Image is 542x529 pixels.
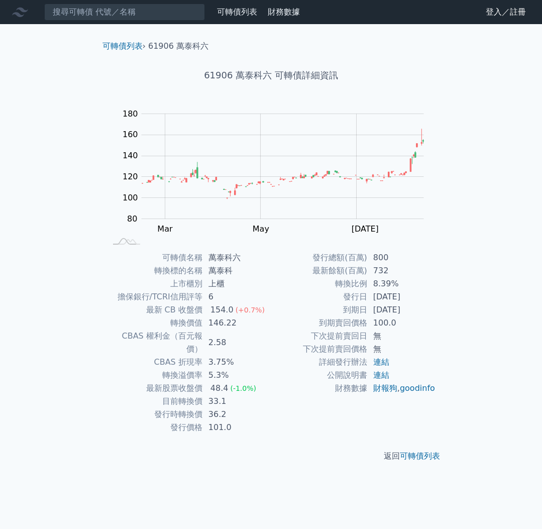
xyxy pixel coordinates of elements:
td: 6 [202,290,271,303]
a: 登入／註冊 [478,4,534,20]
tspan: 120 [123,172,138,181]
td: 轉換價值 [106,316,202,330]
tspan: 160 [123,130,138,139]
g: Chart [118,109,439,255]
td: 36.2 [202,408,271,421]
td: CBAS 權利金（百元報價） [106,330,202,356]
tspan: May [253,224,269,234]
td: , [367,382,436,395]
td: 發行日 [271,290,367,303]
td: 最新股票收盤價 [106,382,202,395]
input: 搜尋可轉債 代號／名稱 [44,4,205,21]
li: 61906 萬泰科六 [148,40,208,52]
a: 財務數據 [268,7,300,17]
td: 轉換比例 [271,277,367,290]
td: 擔保銀行/TCRI信用評等 [106,290,202,303]
td: 萬泰科六 [202,251,271,264]
td: 財務數據 [271,382,367,395]
td: 100.0 [367,316,436,330]
td: 轉換標的名稱 [106,264,202,277]
td: 無 [367,330,436,343]
a: 可轉債列表 [400,451,440,461]
td: 發行價格 [106,421,202,434]
tspan: Mar [158,224,173,234]
td: 萬泰科 [202,264,271,277]
td: 發行時轉換價 [106,408,202,421]
li: › [102,40,146,52]
td: 5.3% [202,369,271,382]
td: 可轉債名稱 [106,251,202,264]
td: 最新 CB 收盤價 [106,303,202,316]
td: 無 [367,343,436,356]
span: (+0.7%) [236,306,265,314]
td: [DATE] [367,303,436,316]
h1: 61906 萬泰科六 可轉債詳細資訊 [94,68,448,82]
td: 800 [367,251,436,264]
td: 目前轉換價 [106,395,202,408]
td: 下次提前賣回價格 [271,343,367,356]
td: 最新餘額(百萬) [271,264,367,277]
a: 財報狗 [373,383,397,393]
td: 101.0 [202,421,271,434]
td: 33.1 [202,395,271,408]
a: 可轉債列表 [102,41,143,51]
td: 下次提前賣回日 [271,330,367,343]
tspan: 140 [123,151,138,160]
td: 上櫃 [202,277,271,290]
td: CBAS 折現率 [106,356,202,369]
td: 公開說明書 [271,369,367,382]
td: 到期日 [271,303,367,316]
td: 轉換溢價率 [106,369,202,382]
p: 返回 [94,450,448,462]
a: 連結 [373,357,389,367]
td: 8.39% [367,277,436,290]
td: 2.58 [202,330,271,356]
tspan: 100 [123,193,138,202]
td: 發行總額(百萬) [271,251,367,264]
a: goodinfo [400,383,435,393]
td: 詳細發行辦法 [271,356,367,369]
td: 146.22 [202,316,271,330]
tspan: 180 [123,109,138,119]
td: 732 [367,264,436,277]
tspan: 80 [127,214,137,224]
span: (-1.0%) [230,384,256,392]
a: 連結 [373,370,389,380]
div: 48.4 [208,382,231,395]
td: 3.75% [202,356,271,369]
td: 到期賣回價格 [271,316,367,330]
td: 上市櫃別 [106,277,202,290]
a: 可轉債列表 [217,7,257,17]
div: 154.0 [208,303,236,316]
td: [DATE] [367,290,436,303]
tspan: [DATE] [352,224,379,234]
